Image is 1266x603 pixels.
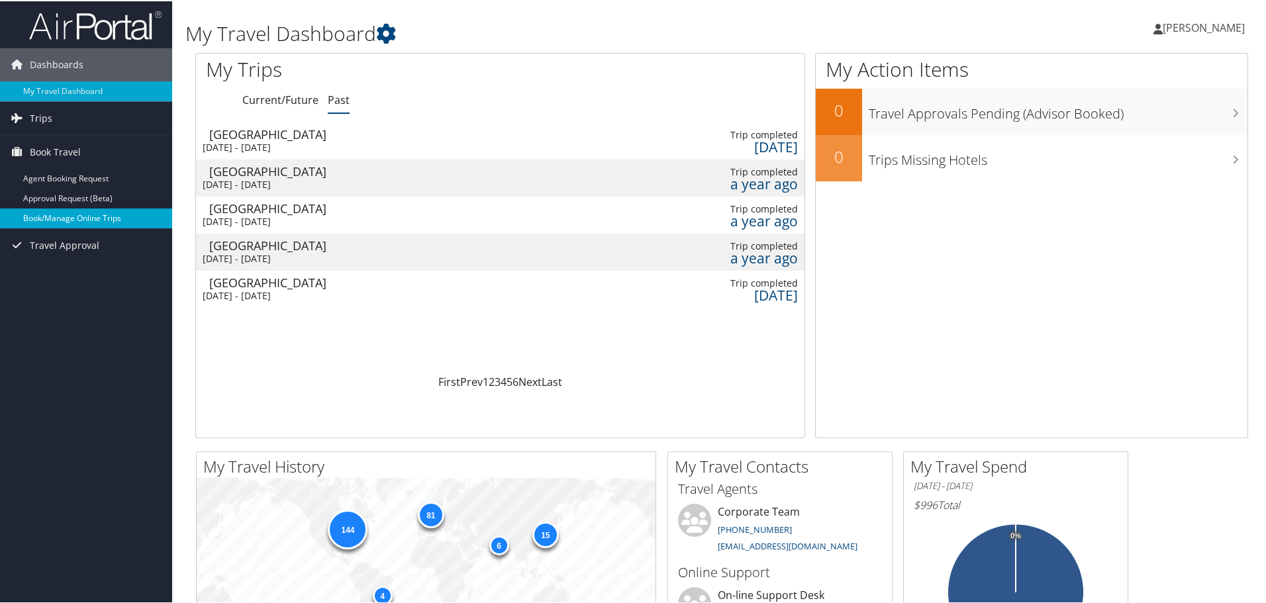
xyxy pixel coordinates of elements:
[660,128,799,140] div: Trip completed
[30,47,83,80] span: Dashboards
[914,496,938,511] span: $996
[242,91,318,106] a: Current/Future
[532,520,558,547] div: 15
[914,479,1118,491] h6: [DATE] - [DATE]
[512,373,518,388] a: 6
[816,144,862,167] h2: 0
[675,454,892,477] h2: My Travel Contacts
[910,454,1128,477] h2: My Travel Spend
[203,214,344,226] div: [DATE] - [DATE]
[660,140,799,152] div: [DATE]
[483,373,489,388] a: 1
[328,91,350,106] a: Past
[816,98,862,120] h2: 0
[203,177,344,189] div: [DATE] - [DATE]
[460,373,483,388] a: Prev
[328,508,367,547] div: 144
[718,522,792,534] a: [PHONE_NUMBER]
[209,164,350,176] div: [GEOGRAPHIC_DATA]
[203,140,344,152] div: [DATE] - [DATE]
[678,479,882,497] h3: Travel Agents
[495,373,501,388] a: 3
[660,202,799,214] div: Trip completed
[209,201,350,213] div: [GEOGRAPHIC_DATA]
[869,97,1247,122] h3: Travel Approvals Pending (Advisor Booked)
[203,454,656,477] h2: My Travel History
[209,238,350,250] div: [GEOGRAPHIC_DATA]
[671,502,889,557] li: Corporate Team
[1153,7,1258,46] a: [PERSON_NAME]
[542,373,562,388] a: Last
[660,165,799,177] div: Trip completed
[438,373,460,388] a: First
[816,87,1247,134] a: 0Travel Approvals Pending (Advisor Booked)
[30,228,99,261] span: Travel Approval
[816,134,1247,180] a: 0Trips Missing Hotels
[206,54,541,82] h1: My Trips
[660,251,799,263] div: a year ago
[660,276,799,288] div: Trip completed
[209,275,350,287] div: [GEOGRAPHIC_DATA]
[209,127,350,139] div: [GEOGRAPHIC_DATA]
[507,373,512,388] a: 5
[30,134,81,167] span: Book Travel
[914,496,1118,511] h6: Total
[1010,531,1021,539] tspan: 0%
[518,373,542,388] a: Next
[678,562,882,580] h3: Online Support
[30,101,52,134] span: Trips
[660,177,799,189] div: a year ago
[489,533,509,553] div: 6
[501,373,507,388] a: 4
[417,500,444,527] div: 81
[203,289,344,301] div: [DATE] - [DATE]
[29,9,162,40] img: airportal-logo.png
[489,373,495,388] a: 2
[660,288,799,300] div: [DATE]
[660,214,799,226] div: a year ago
[718,539,857,551] a: [EMAIL_ADDRESS][DOMAIN_NAME]
[203,252,344,263] div: [DATE] - [DATE]
[816,54,1247,82] h1: My Action Items
[185,19,901,46] h1: My Travel Dashboard
[660,239,799,251] div: Trip completed
[1163,19,1245,34] span: [PERSON_NAME]
[869,143,1247,168] h3: Trips Missing Hotels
